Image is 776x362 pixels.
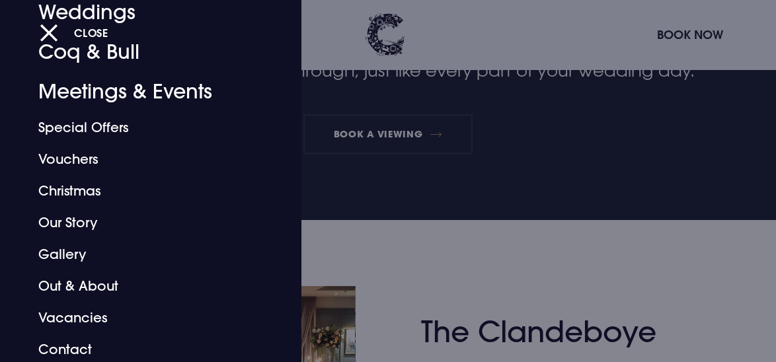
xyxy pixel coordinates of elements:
[38,32,245,72] a: Coq & Bull
[38,302,245,334] a: Vacancies
[74,26,108,40] span: Close
[38,207,245,238] a: Our Story
[38,270,245,302] a: Out & About
[38,112,245,143] a: Special Offers
[38,72,245,112] a: Meetings & Events
[38,143,245,175] a: Vouchers
[38,238,245,270] a: Gallery
[40,19,108,46] button: Close
[38,175,245,207] a: Christmas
